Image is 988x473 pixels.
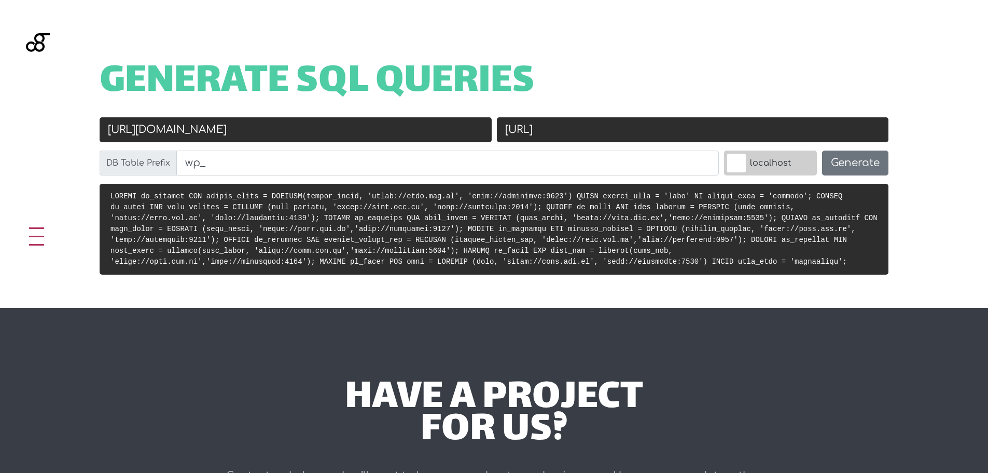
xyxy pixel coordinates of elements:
[110,192,878,266] code: LOREMI do_sitamet CON adipis_elits = DOEIUSM(tempor_incid, 'utlab://etdo.mag.al', 'enim://adminim...
[100,151,177,175] label: DB Table Prefix
[822,151,888,175] button: Generate
[724,151,817,175] label: localhost
[176,151,719,175] input: wp_
[100,66,535,99] span: Generate SQL Queries
[187,383,801,448] div: have a project for us?
[26,33,50,111] img: Blackgate
[497,117,889,142] input: New URL
[100,117,492,142] input: Old URL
